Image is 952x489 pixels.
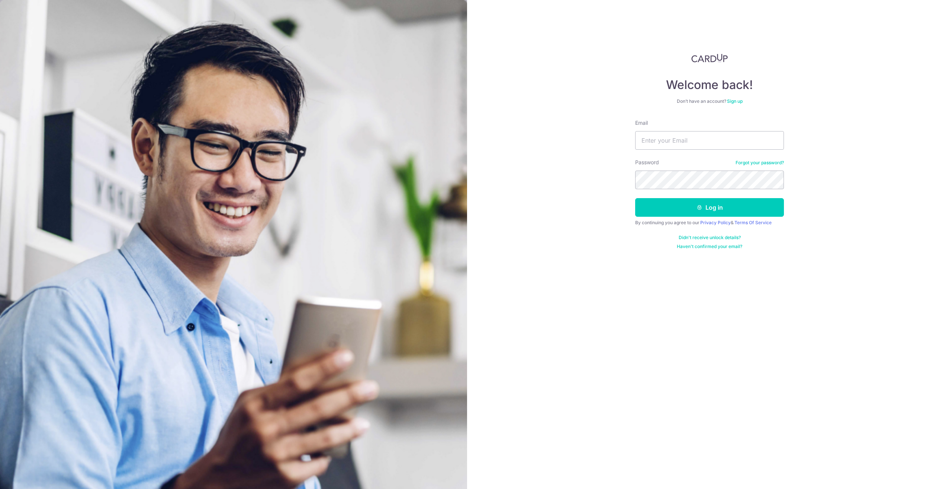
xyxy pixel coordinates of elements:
[691,54,728,63] img: CardUp Logo
[727,98,743,104] a: Sign up
[635,198,784,217] button: Log in
[736,160,784,166] a: Forgot your password?
[734,220,772,225] a: Terms Of Service
[635,159,659,166] label: Password
[635,220,784,226] div: By continuing you agree to our &
[635,77,784,92] h4: Welcome back!
[700,220,731,225] a: Privacy Policy
[677,244,742,250] a: Haven't confirmed your email?
[635,119,648,127] label: Email
[679,235,741,241] a: Didn't receive unlock details?
[635,131,784,150] input: Enter your Email
[635,98,784,104] div: Don’t have an account?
